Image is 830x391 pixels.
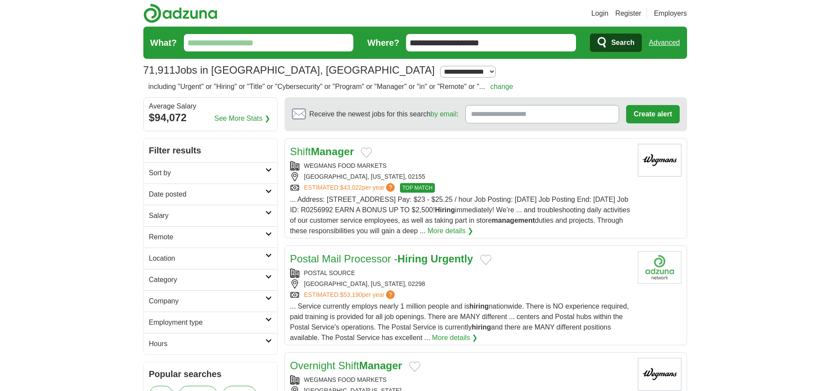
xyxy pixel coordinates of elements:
a: Login [591,8,608,19]
a: ESTIMATED:$53,190per year? [304,290,397,299]
h2: Sort by [149,168,265,178]
a: See More Stats ❯ [214,113,270,124]
span: $43,022 [340,184,362,191]
a: Company [144,290,277,312]
button: Add to favorite jobs [361,147,372,158]
span: ? [386,183,395,192]
a: ESTIMATED:$43,022per year? [304,183,397,193]
img: Company logo [638,251,681,284]
a: Sort by [144,162,277,184]
a: Category [144,269,277,290]
span: Receive the newest jobs for this search : [309,109,458,119]
h2: Date posted [149,189,265,200]
strong: Hiring [397,253,427,265]
a: Advanced [649,34,680,51]
a: Register [615,8,641,19]
span: 71,911 [143,62,175,78]
a: Postal Mail Processor -Hiring Urgently [290,253,473,265]
a: More details ❯ [432,333,478,343]
button: Add to favorite jobs [409,361,420,372]
a: More details ❯ [427,226,473,236]
h2: including "Urgent" or "Hiring" or "Title" or "Cybersecurity" or "Program" or "Manager" or "in" or... [149,82,513,92]
div: Average Salary [149,103,272,110]
a: Location [144,248,277,269]
a: Employment type [144,312,277,333]
a: Employers [654,8,687,19]
h2: Hours [149,339,265,349]
a: Hours [144,333,277,354]
strong: hiring [472,323,491,331]
button: Add to favorite jobs [480,255,491,265]
span: ? [386,290,395,299]
div: [GEOGRAPHIC_DATA], [US_STATE], 02155 [290,172,631,181]
a: Overnight ShiftManager [290,360,402,371]
strong: Manager [311,146,354,157]
div: POSTAL SOURCE [290,269,631,278]
a: Date posted [144,184,277,205]
span: ... Address: [STREET_ADDRESS] Pay: $23 - $25.25 / hour Job Posting: [DATE] Job Posting End: [DATE... [290,196,630,235]
strong: Urgently [430,253,473,265]
h2: Employment type [149,317,265,328]
div: $94,072 [149,110,272,126]
h2: Filter results [144,139,277,162]
img: Wegmans Food Market logo [638,358,681,391]
label: Where? [367,36,399,49]
span: $53,190 [340,291,362,298]
h2: Remote [149,232,265,242]
div: [GEOGRAPHIC_DATA], [US_STATE], 02298 [290,279,631,289]
strong: management [492,217,535,224]
h1: Jobs in [GEOGRAPHIC_DATA], [GEOGRAPHIC_DATA] [143,64,435,76]
strong: Manager [359,360,402,371]
h2: Popular searches [149,367,272,381]
strong: hiring [469,303,488,310]
a: change [490,83,513,90]
h2: Salary [149,211,265,221]
button: Search [590,34,642,52]
a: WEGMANS FOOD MARKETS [304,376,387,383]
h2: Company [149,296,265,306]
img: Wegmans Food Market logo [638,144,681,177]
a: Salary [144,205,277,226]
span: TOP MATCH [400,183,434,193]
button: Create alert [626,105,679,123]
label: What? [150,36,177,49]
img: Adzuna logo [143,3,217,23]
a: Remote [144,226,277,248]
span: Search [611,34,634,51]
h2: Category [149,275,265,285]
a: ShiftManager [290,146,354,157]
a: WEGMANS FOOD MARKETS [304,162,387,169]
span: ... Service currently employs nearly 1 million people and is nationwide. There is NO experience r... [290,303,629,341]
strong: Hiring [435,206,455,214]
h2: Location [149,253,265,264]
a: by email [430,110,457,118]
